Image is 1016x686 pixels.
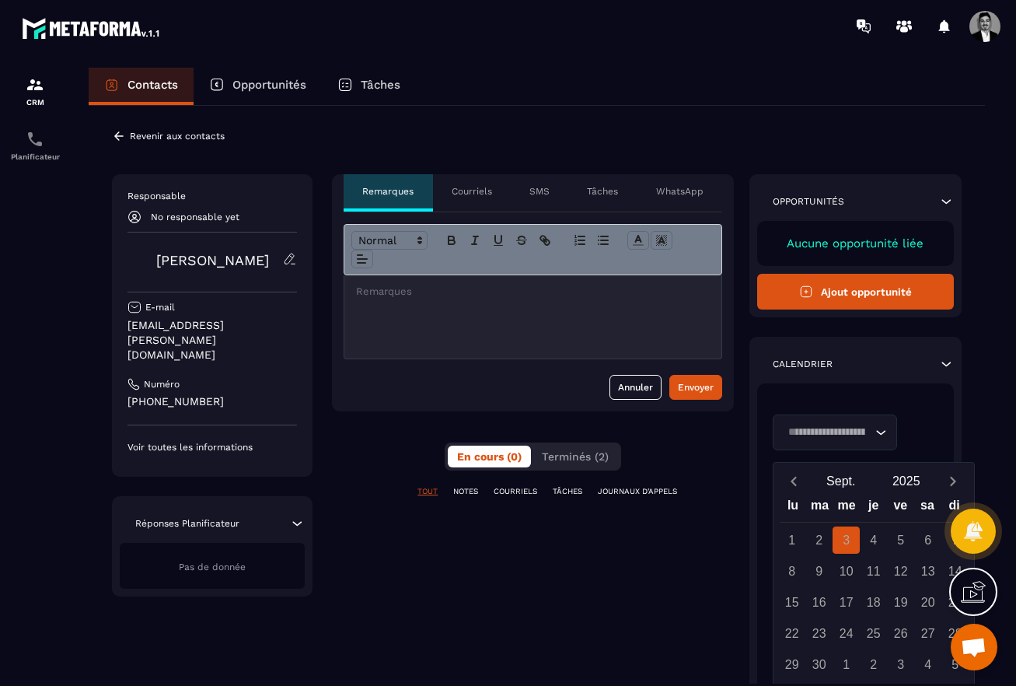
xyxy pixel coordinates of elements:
div: lu [780,495,807,522]
div: 2 [860,651,887,678]
button: Open months overlay [808,467,874,495]
img: formation [26,75,44,94]
button: Terminés (2) [532,446,618,467]
p: Tâches [587,185,618,198]
button: Previous month [780,471,808,492]
div: 2 [805,527,833,554]
div: je [860,495,887,522]
div: 20 [914,589,941,616]
div: 28 [941,620,969,647]
div: 12 [887,558,914,585]
a: Ouvrir le chat [951,624,997,670]
a: [PERSON_NAME] [156,252,269,268]
div: Envoyer [678,380,714,395]
div: 17 [833,589,860,616]
div: 6 [914,527,941,554]
div: 19 [887,589,914,616]
p: E-mail [145,301,175,313]
p: Revenir aux contacts [130,131,225,142]
p: JOURNAUX D'APPELS [598,486,677,497]
div: di [941,495,968,522]
p: Voir toutes les informations [127,441,297,453]
p: Contacts [127,78,178,92]
a: formationformationCRM [4,64,66,118]
div: 10 [833,558,860,585]
button: Open years overlay [874,467,939,495]
div: 23 [805,620,833,647]
div: me [833,495,861,522]
div: 30 [805,651,833,678]
div: 5 [887,527,914,554]
p: [PHONE_NUMBER] [127,394,297,409]
div: 1 [833,651,860,678]
div: 9 [805,558,833,585]
div: Calendar wrapper [780,495,968,678]
p: [EMAIL_ADDRESS][PERSON_NAME][DOMAIN_NAME] [127,318,297,362]
p: No responsable yet [151,212,239,222]
div: 25 [860,620,887,647]
div: 14 [941,558,969,585]
div: 22 [778,620,805,647]
div: 3 [887,651,914,678]
p: Tâches [361,78,400,92]
p: Planificateur [4,152,66,161]
div: 4 [914,651,941,678]
button: Ajout opportunité [757,274,954,310]
div: 29 [778,651,805,678]
div: 3 [833,527,860,554]
div: ma [806,495,833,522]
p: Réponses Planificateur [135,517,239,530]
button: Annuler [609,375,662,400]
div: 5 [941,651,969,678]
div: sa [914,495,941,522]
p: Opportunités [773,195,844,208]
p: COURRIELS [494,486,537,497]
div: 13 [914,558,941,585]
p: WhatsApp [656,185,704,198]
img: logo [22,14,162,42]
p: NOTES [453,486,478,497]
div: 27 [914,620,941,647]
p: Responsable [127,190,297,202]
div: 21 [941,589,969,616]
p: Opportunités [232,78,306,92]
div: 24 [833,620,860,647]
a: Contacts [89,68,194,105]
div: 16 [805,589,833,616]
div: 15 [778,589,805,616]
p: Aucune opportunité liée [773,236,938,250]
div: 26 [887,620,914,647]
p: TÂCHES [553,486,582,497]
div: 8 [778,558,805,585]
p: CRM [4,98,66,107]
div: 11 [860,558,887,585]
div: ve [887,495,914,522]
img: scheduler [26,130,44,149]
p: Numéro [144,378,180,390]
div: 4 [860,527,887,554]
div: 1 [778,527,805,554]
button: En cours (0) [448,446,531,467]
span: Terminés (2) [542,450,609,463]
button: Envoyer [669,375,722,400]
div: Search for option [773,415,897,450]
p: Courriels [452,185,492,198]
div: Calendar days [780,527,968,678]
span: Pas de donnée [179,562,246,572]
div: 18 [860,589,887,616]
p: Calendrier [773,358,833,370]
p: TOUT [417,486,438,497]
p: Remarques [362,185,414,198]
p: SMS [529,185,550,198]
input: Search for option [783,424,871,441]
span: En cours (0) [457,450,522,463]
a: schedulerschedulerPlanificateur [4,118,66,173]
a: Opportunités [194,68,322,105]
a: Tâches [322,68,416,105]
div: 7 [941,527,969,554]
button: Next month [939,471,968,492]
